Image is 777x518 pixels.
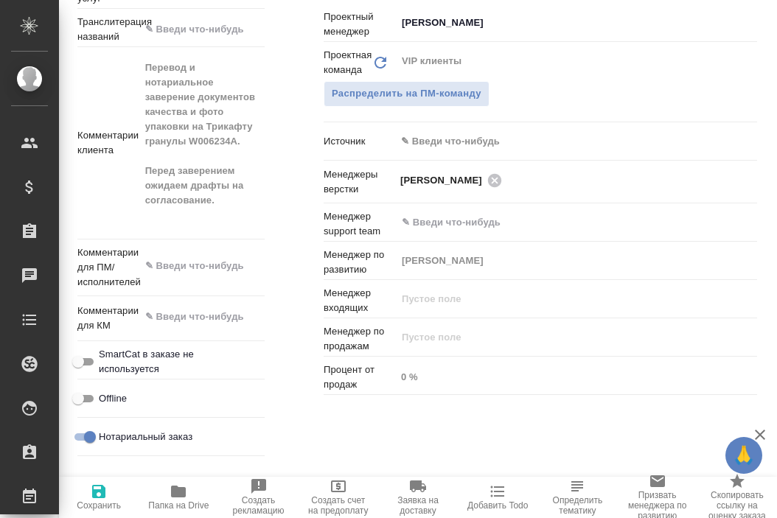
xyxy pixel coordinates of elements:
[324,363,396,392] p: Процент от продаж
[400,171,506,189] div: [PERSON_NAME]
[140,18,265,40] input: ✎ Введи что-нибудь
[396,366,757,388] input: Пустое поле
[546,495,608,516] span: Определить тематику
[324,81,489,107] span: В заказе уже есть ответственный ПМ или ПМ группа
[227,495,289,516] span: Создать рекламацию
[467,500,528,511] span: Добавить Todo
[731,440,756,471] span: 🙏
[77,304,140,333] p: Комментарии для КМ
[77,500,121,511] span: Сохранить
[400,329,722,346] input: Пустое поле
[324,48,372,77] p: Проектная команда
[324,167,396,197] p: Менеджеры верстки
[400,214,703,231] input: ✎ Введи что-нибудь
[218,477,298,518] button: Создать рекламацию
[400,290,722,308] input: Пустое поле
[324,10,396,39] p: Проектный менеджер
[749,221,752,224] button: Open
[77,15,140,44] p: Транслитерация названий
[139,477,218,518] button: Папка на Drive
[324,286,396,315] p: Менеджер входящих
[725,437,762,474] button: 🙏
[332,85,481,102] span: Распределить на ПМ-команду
[324,134,396,149] p: Источник
[324,324,396,354] p: Менеджер по продажам
[396,129,757,154] div: ✎ Введи что-нибудь
[99,391,127,406] span: Offline
[307,495,369,516] span: Создать счет на предоплату
[324,248,396,277] p: Менеджер по развитию
[59,477,139,518] button: Сохранить
[77,245,140,290] p: Комментарии для ПМ/исполнителей
[148,500,209,511] span: Папка на Drive
[387,495,449,516] span: Заявка на доставку
[458,477,537,518] button: Добавить Todo
[749,21,752,24] button: Open
[697,477,777,518] button: Скопировать ссылку на оценку заказа
[401,134,739,149] div: ✎ Введи что-нибудь
[749,179,752,182] button: Open
[378,477,458,518] button: Заявка на доставку
[140,55,265,228] textarea: Перевод и нотариальное заверение документов качества и фото упаковки на Трикафту гранулы W006234A...
[400,173,491,188] span: [PERSON_NAME]
[99,430,192,444] span: Нотариальный заказ
[324,81,489,107] button: Распределить на ПМ-команду
[77,128,140,158] p: Комментарии клиента
[537,477,617,518] button: Определить тематику
[299,477,378,518] button: Создать счет на предоплату
[618,477,697,518] button: Призвать менеджера по развитию
[324,209,396,239] p: Менеджер support team
[99,347,254,377] span: SmartCat в заказе не используется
